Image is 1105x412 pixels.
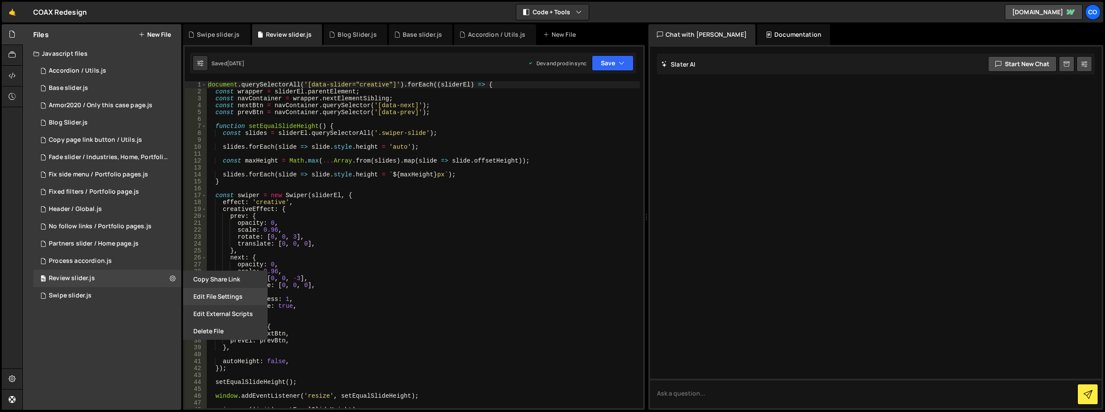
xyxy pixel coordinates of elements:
button: Start new chat [988,56,1057,72]
span: 76 [41,276,46,283]
div: 19 [185,206,207,213]
a: 🤙 [2,2,23,22]
button: Code + Tools [516,4,589,20]
div: 14632/38826.js [33,201,181,218]
div: 43 [185,372,207,379]
div: 11 [185,150,207,157]
div: 13 [185,164,207,171]
div: 14632/38280.js [33,252,181,270]
button: Edit External Scripts [183,305,268,323]
div: 14632/39688.js [33,131,181,149]
div: 21 [185,220,207,227]
div: 3 [185,95,207,102]
div: Armor2020 / Only this case page.js [49,102,152,109]
div: 14632/39741.js [33,183,181,201]
div: Accordion / Utils.js [468,30,525,39]
div: 14632/40149.js [33,218,181,235]
a: [DOMAIN_NAME] [1005,4,1083,20]
h2: Files [33,30,49,39]
div: 14632/38193.js [33,270,181,287]
div: 41 [185,358,207,365]
div: 28 [185,268,207,275]
div: Swipe slider.js [197,30,240,39]
button: Edit File Settings [183,288,268,305]
div: Header / Global.js [49,205,102,213]
div: 27 [185,261,207,268]
div: Base slider.js [33,80,181,97]
div: Fixed filters / Portfolio page.js [49,188,139,196]
div: Fix side menu / Portfolio pages.js [49,171,148,179]
div: 4 [185,102,207,109]
div: 14632/40346.js [33,97,181,114]
div: 40 [185,351,207,358]
div: 14632/37943.js [33,62,181,80]
div: 16 [185,185,207,192]
div: Chat with [PERSON_NAME] [648,24,755,45]
div: 12 [185,157,207,164]
button: Copy share link [183,271,268,288]
h2: Slater AI [661,60,696,68]
div: Review slider.js [49,275,95,282]
div: 39 [185,344,207,351]
div: 25 [185,247,207,254]
div: Saved [212,60,244,67]
div: 14632/39525.js [33,235,181,252]
button: New File [139,31,171,38]
div: Blog Slider.js [49,119,88,127]
div: 6 [185,116,207,123]
div: Swipe slider.js [49,292,92,300]
div: 8 [185,130,207,137]
div: 1 [185,81,207,88]
div: 38 [185,337,207,344]
div: 7 [185,123,207,130]
div: Base slider.js [49,84,88,92]
div: 5 [185,109,207,116]
div: 24 [185,240,207,247]
div: 15 [185,178,207,185]
div: Accordion / Utils.js [49,67,106,75]
div: 18 [185,199,207,206]
div: Copy page link button / Utils.js [49,136,142,144]
div: Blog Slider.js [338,30,376,39]
div: Blog Slider.js [33,114,181,131]
div: [DATE] [227,60,244,67]
div: Documentation [757,24,830,45]
div: 46 [185,393,207,399]
div: New File [543,30,579,39]
div: 14632/39082.js [33,149,184,166]
div: 10 [185,144,207,150]
div: 47 [185,399,207,406]
div: 44 [185,379,207,386]
div: Javascript files [23,45,181,62]
div: No follow links / Portfolio pages.js [49,223,152,230]
div: Base slider.js [403,30,442,39]
div: 20 [185,213,207,220]
div: 9 [185,137,207,144]
button: Delete File [183,323,268,340]
div: Swipe slider.js [33,287,181,304]
div: 23 [185,233,207,240]
div: Fade slider / Industries, Home, Portfolio.js [49,153,168,161]
div: 2 [185,88,207,95]
div: COAX Redesign [33,7,87,17]
div: 45 [185,386,207,393]
div: 14 [185,171,207,178]
div: 26 [185,254,207,261]
button: Save [592,55,634,71]
div: 17 [185,192,207,199]
div: 42 [185,365,207,372]
div: Review slider.js [266,30,312,39]
a: CO [1085,4,1101,20]
div: Dev and prod in sync [528,60,587,67]
div: Partners slider / Home page.js [49,240,139,248]
div: Process accordion.js [49,257,112,265]
div: 14632/39704.js [33,166,181,183]
div: 22 [185,227,207,233]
